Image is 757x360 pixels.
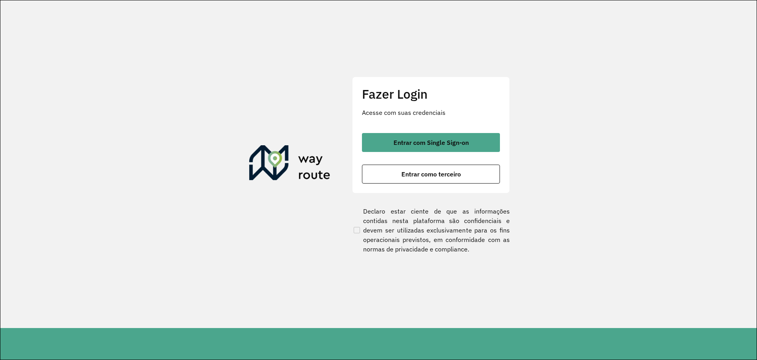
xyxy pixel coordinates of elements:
label: Declaro estar ciente de que as informações contidas nesta plataforma são confidenciais e devem se... [352,206,510,254]
span: Entrar com Single Sign-on [393,139,469,146]
img: Roteirizador AmbevTech [249,145,330,183]
button: button [362,165,500,184]
button: button [362,133,500,152]
span: Entrar como terceiro [401,171,461,177]
h2: Fazer Login [362,86,500,101]
p: Acesse com suas credenciais [362,108,500,117]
